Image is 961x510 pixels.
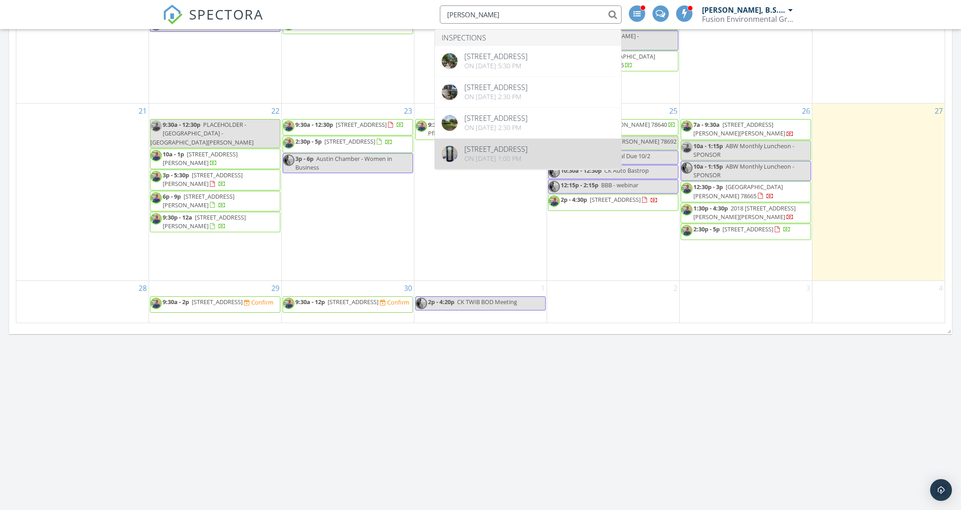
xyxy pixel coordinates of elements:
div: [STREET_ADDRESS] [464,53,528,60]
a: 9:30a - 12p [STREET_ADDRESS] Confirm [283,296,413,313]
span: 2p - 4:30p [561,195,587,204]
span: 5176 [PERSON_NAME] 78640 [590,120,667,129]
a: Go to September 23, 2025 [402,104,414,118]
span: [STREET_ADDRESS] [722,225,773,233]
span: BBB - webinar [601,181,638,189]
span: [STREET_ADDRESS] [324,137,375,145]
td: Go to September 27, 2025 [812,104,945,280]
span: 10:30a - 12:30p [561,166,602,175]
a: [STREET_ADDRESS] On [DATE] 5:30 pm [435,46,621,76]
span: 3p - 6p [295,155,314,163]
span: ABW Monthly Luncheon - SPONSOR [693,142,794,159]
span: 12:30p - 3p [693,183,723,191]
a: 6p - 9p [STREET_ADDRESS][PERSON_NAME] [150,191,280,211]
span: [STREET_ADDRESS][PERSON_NAME] [163,150,238,167]
div: Confirm [251,299,274,306]
a: 12:30p - 3p [GEOGRAPHIC_DATA][PERSON_NAME] 78665 [681,181,811,202]
a: Confirm [380,298,409,307]
span: [STREET_ADDRESS] [328,298,378,306]
img: 3151fd5c336d4395825cdcf968e1754e.jpeg [283,120,294,132]
div: Fusion Environmental Group LLC [702,15,793,24]
div: On [DATE] 2:30 pm [464,124,528,131]
a: 3:30p - 6:30p [GEOGRAPHIC_DATA][PERSON_NAME] 78665 [561,52,655,69]
span: [PERSON_NAME] - [GEOGRAPHIC_DATA] [561,32,639,49]
span: MBC Renewal Due 10/2 [588,152,650,160]
a: 7a - 9:30a [STREET_ADDRESS][PERSON_NAME][PERSON_NAME] [693,120,794,137]
img: 3151fd5c336d4395825cdcf968e1754e.jpeg [283,298,294,309]
span: 12:15p - 2:15p [561,181,598,189]
span: 1:30p - 4:30p [693,204,728,212]
img: 9136919%2Fcover_photos%2F6g6oKuWmJtyWGq65GcTP%2Foriginal.jpg [442,146,458,162]
span: CK TWIB BOD Meeting [457,298,517,306]
a: [STREET_ADDRESS] On [DATE] 2:30 pm [435,77,621,107]
td: Go to September 28, 2025 [16,280,149,323]
td: Go to September 23, 2025 [282,104,414,280]
img: 3151fd5c336d4395825cdcf968e1754e.jpeg [548,195,560,207]
span: 9:30p - 12a [163,213,192,221]
img: ck_beach_pic.png [548,181,560,192]
li: Inspections [435,30,621,46]
div: [STREET_ADDRESS] [464,84,528,91]
span: 2018 [STREET_ADDRESS][PERSON_NAME][PERSON_NAME] [693,204,796,221]
a: 3p - 5:30p [STREET_ADDRESS][PERSON_NAME] [150,170,280,190]
a: 9:30a - 2p [STREET_ADDRESS] Confirm [150,296,280,313]
span: 9:30a - 12p [295,298,325,306]
a: [STREET_ADDRESS] On [DATE] 2:30 pm [435,108,621,138]
img: The Best Home Inspection Software - Spectora [163,5,183,25]
span: 9:30a - 2p [163,298,189,306]
span: 2:30p - 5p [295,137,322,145]
a: 3p - 5:30p [STREET_ADDRESS][PERSON_NAME] [163,171,243,188]
span: [STREET_ADDRESS] [192,298,243,306]
a: SPECTORA [163,12,264,31]
a: Confirm [244,298,274,307]
div: [PERSON_NAME], B.S., CIAQM [702,5,786,15]
div: Open Intercom Messenger [930,479,952,501]
td: Go to September 26, 2025 [679,104,812,280]
a: 2p - 4:30p [STREET_ADDRESS] [548,194,678,210]
td: Go to September 21, 2025 [16,104,149,280]
a: Go to October 4, 2025 [937,281,945,295]
td: Go to October 1, 2025 [414,280,547,323]
div: On [DATE] 5:30 pm [464,62,528,70]
a: Go to September 30, 2025 [402,281,414,295]
a: 7a - 9:30a [STREET_ADDRESS][PERSON_NAME][PERSON_NAME] [681,119,811,140]
a: 2:30p - 5p [STREET_ADDRESS] [681,224,811,240]
a: Go to September 27, 2025 [933,104,945,118]
span: [GEOGRAPHIC_DATA][PERSON_NAME] 78665 [693,183,783,200]
span: Austin Chamber - Women in Business [295,155,392,171]
span: 2002 Heritage Well Ln, Pflugerville 78660 [428,120,528,137]
img: 3151fd5c336d4395825cdcf968e1754e.jpeg [681,204,692,215]
img: 3151fd5c336d4395825cdcf968e1754e.jpeg [150,150,162,161]
a: Go to October 3, 2025 [804,281,812,295]
a: 6p - 9p [STREET_ADDRESS][PERSON_NAME] [163,192,234,209]
span: [STREET_ADDRESS] [590,195,641,204]
span: CK Auto Bastrop [604,166,649,175]
img: 3151fd5c336d4395825cdcf968e1754e.jpeg [150,213,162,225]
a: Go to October 2, 2025 [672,281,679,295]
img: 3151fd5c336d4395825cdcf968e1754e.jpeg [150,192,162,204]
a: 2:30p - 5p [STREET_ADDRESS] [295,137,393,145]
img: ck_beach_pic.png [416,298,427,309]
a: Go to September 21, 2025 [137,104,149,118]
span: 7a - 9:30a [693,120,720,129]
span: 2p - 4:20p [428,298,454,306]
td: Go to September 30, 2025 [282,280,414,323]
span: ABW Monthly Luncheon - SPONSOR [693,162,794,179]
a: 9:30p - 12a [STREET_ADDRESS][PERSON_NAME] [163,213,246,230]
a: 2:30p - 5p [STREET_ADDRESS] [283,136,413,152]
a: Go to October 1, 2025 [539,281,547,295]
span: 3p - 5:30p [163,171,189,179]
a: [STREET_ADDRESS] On [DATE] 1:00 pm [435,139,621,169]
a: Go to September 26, 2025 [800,104,812,118]
td: Go to September 25, 2025 [547,104,679,280]
a: 9:30p - 12a [STREET_ADDRESS][PERSON_NAME] [150,212,280,232]
td: Go to October 2, 2025 [547,280,679,323]
a: Go to September 29, 2025 [269,281,281,295]
a: 9:30a - 12:30p 2002 Heritage Well Ln, Pflugerville 78660 [428,120,528,137]
span: [STREET_ADDRESS][PERSON_NAME] [163,171,243,188]
span: 9:30a - 12:30p [428,120,466,129]
a: 9:30a - 12:30p 2002 Heritage Well Ln, Pflugerville 78660 [415,119,546,140]
a: Go to September 28, 2025 [137,281,149,295]
span: PLACEHOLDER - [GEOGRAPHIC_DATA] - [GEOGRAPHIC_DATA][PERSON_NAME] [150,120,254,146]
div: On [DATE] 1:00 pm [464,155,528,162]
